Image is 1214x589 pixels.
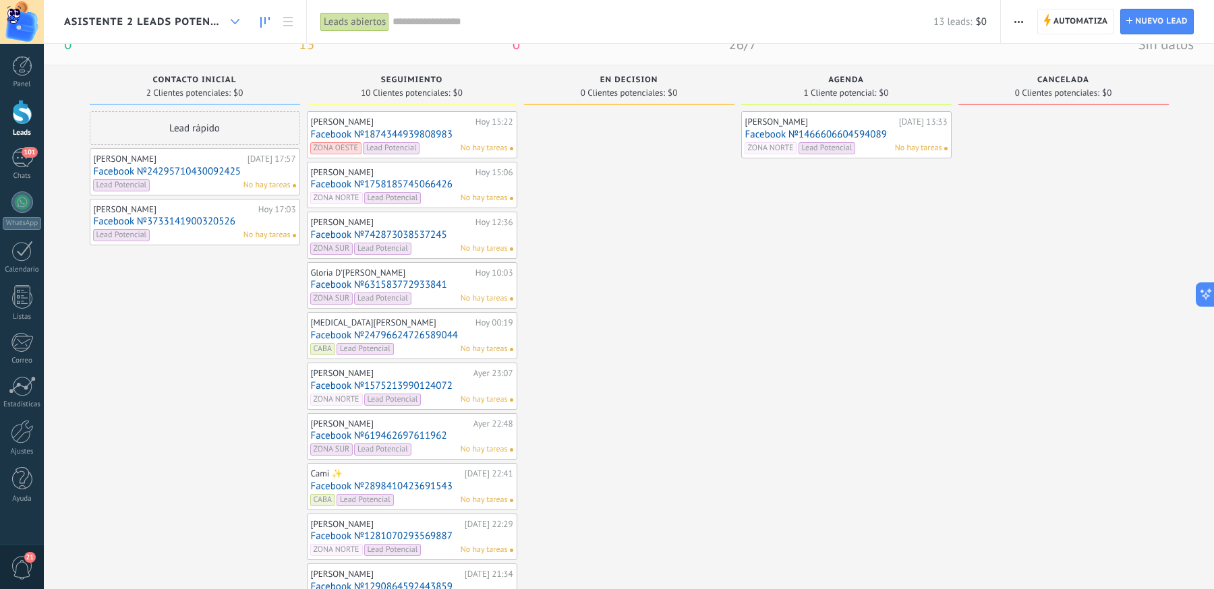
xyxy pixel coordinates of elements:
span: Lead Potencial [93,179,150,191]
div: En decision [531,75,728,87]
span: 13 [299,35,314,53]
a: Facebook №1874344939808983 [311,129,513,140]
span: ZONA NORTE [310,394,363,406]
span: 0 Clientes potenciales: [581,89,665,97]
span: Lead Potencial [799,142,856,154]
span: 13 leads: [933,15,972,28]
span: No hay tareas [461,443,508,456]
span: Lead Potencial [364,544,422,556]
span: No hay tareas [461,292,508,305]
div: [DATE] 21:34 [465,569,513,580]
span: Lead Potencial [363,142,420,154]
span: Lead Potencial [337,343,394,355]
span: CABA [310,343,336,355]
span: $0 [1102,89,1111,97]
a: Facebook №2898410423691543 [311,480,513,492]
div: Listas [3,313,42,321]
div: Ayuda [3,495,42,503]
a: Facebook №1466606604594089 [745,129,948,140]
div: Chats [3,172,42,181]
a: Facebook №24295710430092425 [94,166,296,177]
div: Agenda [748,75,945,87]
div: Cami ✨ [311,468,461,479]
div: [PERSON_NAME] [311,217,472,228]
span: ZONA NORTE [310,192,363,204]
div: [PERSON_NAME] [311,117,472,127]
span: 7 [749,35,757,53]
a: Facebook №1575213990124072 [311,380,513,392]
div: WhatsApp [3,217,41,230]
div: Cancelada [965,75,1162,87]
span: ZONA SUR [310,292,353,305]
a: Automatiza [1037,9,1114,34]
span: No hay tareas [461,142,508,154]
span: No hay tareas [243,229,291,241]
span: 2 Clientes potenciales: [146,89,231,97]
div: Estadísticas [3,400,42,409]
span: No hay tareas [461,394,508,406]
span: Lead Potencial [354,443,411,456]
span: No hay tareas [461,343,508,355]
span: No hay tareas [895,142,942,154]
span: 101 [22,147,37,158]
span: ZONA OESTE [310,142,362,154]
span: No hay tareas [243,179,291,191]
span: ZONA NORTE [310,544,363,556]
div: Lead rápido [90,111,300,145]
span: 21 [24,552,36,563]
div: [DATE] 22:41 [465,468,513,479]
span: No hay nada asignado [510,147,513,150]
span: $0 [879,89,888,97]
div: Calendario [3,266,42,274]
span: Lead Potencial [354,243,411,255]
span: $0 [453,89,463,97]
div: [DATE] 17:57 [248,154,296,164]
span: ZONA SUR [310,443,353,456]
span: Contacto inicial [153,75,237,85]
span: No hay nada asignado [510,448,513,452]
span: 26 [728,35,744,53]
span: No hay tareas [461,494,508,506]
span: 10 Clientes potenciales: [361,89,450,97]
div: Ayer 22:48 [473,418,513,429]
a: Nuevo lead [1120,9,1194,34]
span: Seguimiento [381,75,442,85]
div: [PERSON_NAME] [94,154,244,164]
span: No hay tareas [461,243,508,255]
span: No hay nada asignado [510,297,513,301]
span: Lead Potencial [364,192,422,204]
span: No hay nada asignado [510,549,513,552]
div: Hoy 15:06 [475,167,513,178]
a: Facebook №742873038537245 [311,229,513,241]
span: $0 [976,15,987,28]
div: [PERSON_NAME] [311,569,461,580]
span: Lead Potencial [93,229,150,241]
span: No hay nada asignado [944,147,948,150]
span: Asistente 2 Leads Potenciales [64,15,225,28]
span: No hay tareas [461,192,508,204]
div: Leads abiertos [320,12,389,32]
a: Leads [254,9,277,35]
span: 0 [513,35,520,53]
span: Sin datos [1138,35,1194,53]
span: No hay nada asignado [510,348,513,351]
span: Lead Potencial [337,494,394,506]
span: No hay nada asignado [510,247,513,251]
div: Hoy 17:03 [258,204,296,215]
div: [PERSON_NAME] [311,519,461,530]
div: [PERSON_NAME] [311,418,470,429]
div: [PERSON_NAME] [311,368,470,379]
div: Gloria D'[PERSON_NAME] [311,268,472,278]
div: Leads [3,129,42,137]
span: Lead Potencial [364,394,422,406]
div: [PERSON_NAME] [94,204,255,215]
span: No hay nada asignado [293,234,296,237]
div: [PERSON_NAME] [311,167,472,178]
div: Hoy 10:03 [475,268,513,278]
a: Facebook №24796624726589044 [311,330,513,341]
span: Agenda [828,75,864,85]
div: Ayer 23:07 [473,368,513,379]
span: No hay nada asignado [510,398,513,402]
div: [PERSON_NAME] [745,117,896,127]
span: No hay nada asignado [510,197,513,200]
